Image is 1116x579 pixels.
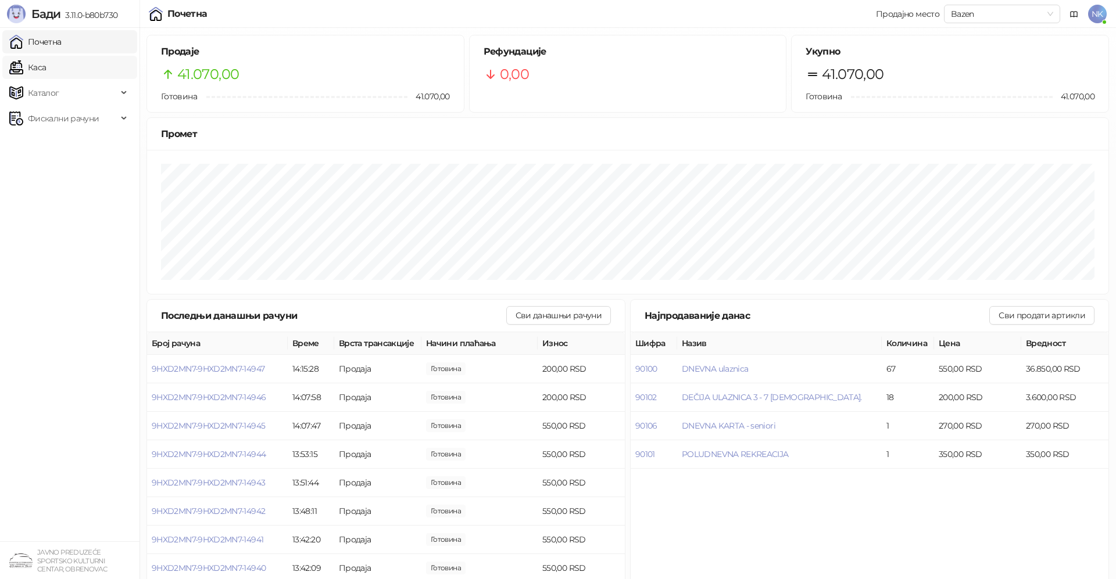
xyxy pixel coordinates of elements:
[1021,412,1108,440] td: 270,00 RSD
[161,308,506,323] div: Последњи данашњи рачуни
[538,332,625,355] th: Износ
[288,355,334,383] td: 14:15:28
[9,549,33,572] img: 64x64-companyLogo-4a28e1f8-f217-46d7-badd-69a834a81aaf.png
[538,469,625,497] td: 550,00 RSD
[1021,440,1108,469] td: 350,00 RSD
[9,56,46,79] a: Каса
[1088,5,1107,23] span: NK
[426,419,466,432] span: 550,00
[161,91,197,102] span: Готовина
[161,127,1094,141] div: Промет
[934,440,1021,469] td: 350,00 RSD
[152,364,264,374] button: 9HXD2MN7-9HXD2MN7-14947
[635,364,657,374] button: 90100
[934,412,1021,440] td: 270,00 RSD
[152,563,266,573] button: 9HXD2MN7-9HXD2MN7-14940
[882,440,934,469] td: 1
[682,420,775,431] span: DNEVNA KARTA - seniori
[682,392,862,402] button: DEČIJA ULAZNICA 3 - 7 [DEMOGRAPHIC_DATA].
[682,449,789,459] span: POLUDNEVNA REKREACIJA
[28,81,59,105] span: Каталог
[7,5,26,23] img: Logo
[1065,5,1083,23] a: Документација
[288,497,334,526] td: 13:48:11
[426,391,466,404] span: 200,00
[334,526,421,554] td: Продаја
[288,383,334,412] td: 14:07:58
[167,9,208,19] div: Почетна
[806,91,842,102] span: Готовина
[1053,90,1094,103] span: 41.070,00
[426,562,466,574] span: 550,00
[635,449,655,459] button: 90101
[426,362,466,375] span: 200,00
[538,440,625,469] td: 550,00 RSD
[288,412,334,440] td: 14:07:47
[645,308,989,323] div: Најпродаваније данас
[635,392,657,402] button: 90102
[500,63,529,85] span: 0,00
[506,306,611,325] button: Сви данашњи рачуни
[28,107,99,130] span: Фискални рачуни
[334,355,421,383] td: Продаја
[407,90,449,103] span: 41.070,00
[876,10,939,18] div: Продајно место
[934,355,1021,383] td: 550,00 RSD
[152,392,266,402] button: 9HXD2MN7-9HXD2MN7-14946
[806,45,1094,59] h5: Укупно
[882,412,934,440] td: 1
[426,448,466,461] span: 550,00
[152,506,265,516] button: 9HXD2MN7-9HXD2MN7-14942
[426,505,466,517] span: 550,00
[152,477,265,488] button: 9HXD2MN7-9HXD2MN7-14943
[1021,383,1108,412] td: 3.600,00 RSD
[538,355,625,383] td: 200,00 RSD
[538,412,625,440] td: 550,00 RSD
[334,412,421,440] td: Продаја
[60,10,117,20] span: 3.11.0-b80b730
[288,332,334,355] th: Време
[682,364,748,374] button: DNEVNA ulaznica
[37,548,107,573] small: JAVNO PREDUZEĆE SPORTSKO KULTURNI CENTAR, OBRENOVAC
[1021,332,1108,355] th: Вредност
[152,534,263,545] button: 9HXD2MN7-9HXD2MN7-14941
[9,30,62,53] a: Почетна
[177,63,239,85] span: 41.070,00
[951,5,1053,23] span: Bazen
[31,7,60,21] span: Бади
[288,469,334,497] td: 13:51:44
[484,45,772,59] h5: Рефундације
[421,332,538,355] th: Начини плаћања
[882,332,934,355] th: Количина
[822,63,884,85] span: 41.070,00
[426,476,466,489] span: 550,00
[631,332,677,355] th: Шифра
[152,449,266,459] button: 9HXD2MN7-9HXD2MN7-14944
[882,383,934,412] td: 18
[334,383,421,412] td: Продаја
[334,497,421,526] td: Продаја
[635,420,657,431] button: 90106
[677,332,882,355] th: Назив
[989,306,1094,325] button: Сви продати артикли
[147,332,288,355] th: Број рачуна
[538,383,625,412] td: 200,00 RSD
[934,383,1021,412] td: 200,00 RSD
[538,497,625,526] td: 550,00 RSD
[882,355,934,383] td: 67
[334,469,421,497] td: Продаја
[152,420,265,431] button: 9HXD2MN7-9HXD2MN7-14945
[334,440,421,469] td: Продаја
[538,526,625,554] td: 550,00 RSD
[334,332,421,355] th: Врста трансакције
